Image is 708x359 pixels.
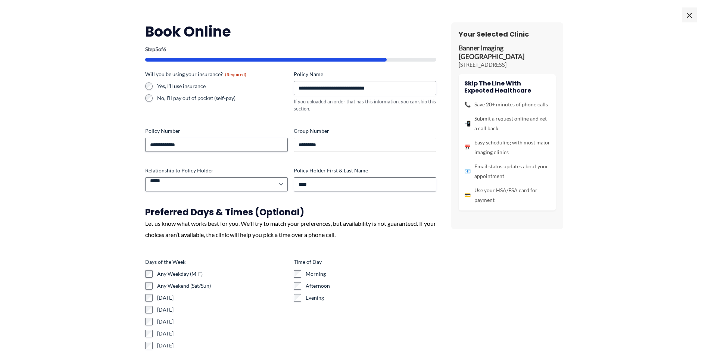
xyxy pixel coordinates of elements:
div: If you uploaded an order that has this information, you can skip this section. [294,98,436,112]
h4: Skip the line with Expected Healthcare [464,80,550,94]
span: (Required) [225,72,246,77]
label: Any Weekend (Sat/Sun) [157,282,288,290]
legend: Will you be using your insurance? [145,71,246,78]
h3: Your Selected Clinic [459,30,556,38]
span: 💳 [464,190,471,200]
label: [DATE] [157,330,288,337]
span: 6 [163,46,166,52]
span: 📧 [464,166,471,176]
label: Policy Number [145,127,288,135]
label: Policy Name [294,71,436,78]
div: Let us know what works best for you. We'll try to match your preferences, but availability is not... [145,218,436,240]
label: [DATE] [157,318,288,325]
span: 📞 [464,100,471,109]
label: Policy Holder First & Last Name [294,167,436,174]
label: No, I'll pay out of pocket (self-pay) [157,94,288,102]
label: [DATE] [157,294,288,302]
label: Relationship to Policy Holder [145,167,288,174]
span: 5 [155,46,158,52]
span: 📲 [464,119,471,128]
p: Step of [145,47,436,52]
span: × [682,7,697,22]
h2: Book Online [145,22,436,41]
li: Easy scheduling with most major imaging clinics [464,138,550,157]
p: [STREET_ADDRESS] [459,61,556,69]
li: Submit a request online and get a call back [464,114,550,133]
label: [DATE] [157,306,288,313]
label: [DATE] [157,342,288,349]
p: Banner Imaging [GEOGRAPHIC_DATA] [459,44,556,61]
label: Any Weekday (M-F) [157,270,288,278]
span: 📅 [464,143,471,152]
legend: Time of Day [294,258,322,266]
label: Group Number [294,127,436,135]
legend: Days of the Week [145,258,185,266]
h3: Preferred Days & Times (Optional) [145,206,436,218]
li: Use your HSA/FSA card for payment [464,185,550,205]
label: Evening [306,294,436,302]
label: Yes, I'll use insurance [157,82,288,90]
li: Email status updates about your appointment [464,162,550,181]
label: Afternoon [306,282,436,290]
label: Morning [306,270,436,278]
li: Save 20+ minutes of phone calls [464,100,550,109]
